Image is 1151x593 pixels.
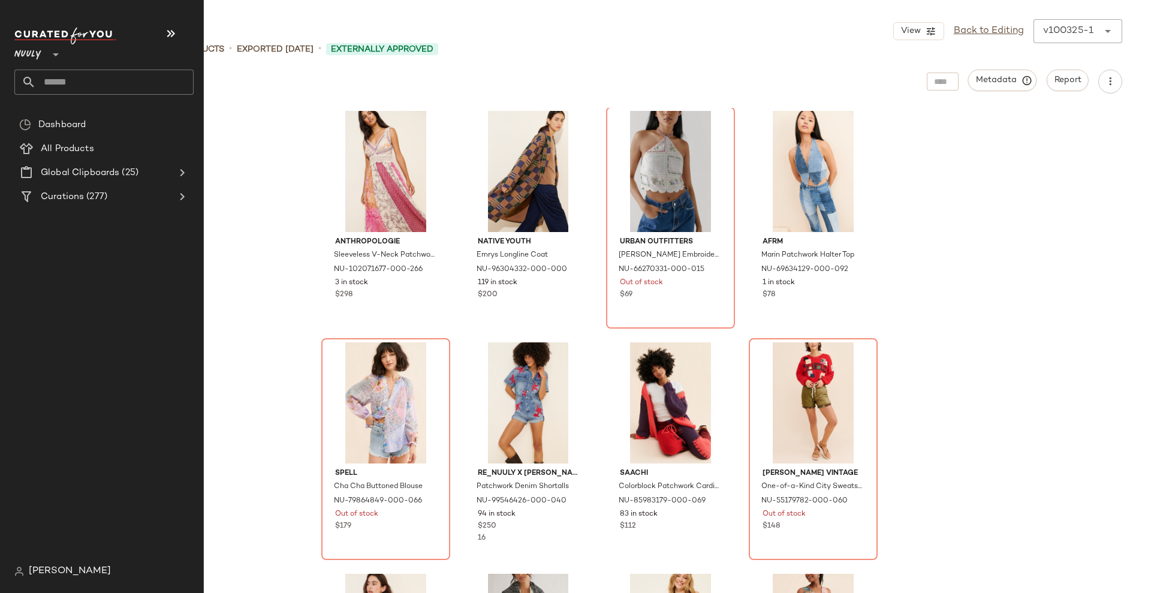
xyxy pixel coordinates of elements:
span: Emrys Longline Coat [477,250,548,261]
span: Native Youth [478,237,579,248]
img: 66270331_015_b [610,111,731,232]
span: Dashboard [38,118,86,132]
span: View [900,26,920,36]
span: Saachi [620,468,721,479]
span: Metadata [975,75,1030,86]
span: NU-102071677-000-266 [334,264,423,275]
span: $200 [478,290,498,300]
img: 85983179_069_b [610,342,731,463]
span: Anthropologie [335,237,436,248]
img: 55179782_060_b [753,342,873,463]
span: NU-69634129-000-092 [761,264,848,275]
span: (277) [84,190,107,204]
span: 16 [478,534,486,542]
span: $69 [620,290,632,300]
span: Out of stock [620,278,663,288]
span: [PERSON_NAME] [29,564,111,579]
img: svg%3e [14,567,24,576]
span: $298 [335,290,352,300]
span: $148 [763,521,780,532]
span: Out of stock [763,509,806,520]
span: Nuuly [14,41,41,62]
span: NU-85983179-000-069 [619,496,706,507]
img: 96304332_000_b [468,111,589,232]
span: Patchwork Denim Shortalls [477,481,569,492]
span: All Products [41,142,94,156]
span: NU-99546426-000-040 [477,496,567,507]
span: $78 [763,290,775,300]
span: $179 [335,521,351,532]
span: Cha Cha Buttoned Blouse [334,481,423,492]
span: Colorblock Patchwork Cardigan [619,481,720,492]
span: Spell [335,468,436,479]
span: NU-66270331-000-015 [619,264,704,275]
span: (25) [119,166,138,180]
span: 1 in stock [763,278,795,288]
span: 94 in stock [478,509,516,520]
img: 69634129_092_b4 [753,111,873,232]
span: $250 [478,521,496,532]
img: 102071677_266_b [326,111,446,232]
a: Back to Editing [954,24,1024,38]
button: View [893,22,944,40]
button: Report [1047,70,1089,91]
span: Sleeveless V-Neck Patchwork Maxi Dress [334,250,435,261]
button: Metadata [968,70,1037,91]
p: Exported [DATE] [237,43,314,56]
div: v100325-1 [1043,24,1093,38]
span: $112 [620,521,636,532]
span: Marin Patchwork Halter Top [761,250,854,261]
img: cfy_white_logo.C9jOOHJF.svg [14,28,116,44]
img: 99546426_040_b [468,342,589,463]
span: 3 in stock [335,278,368,288]
span: Externally Approved [331,43,433,56]
span: AFRM [763,237,864,248]
span: Curations [41,190,84,204]
span: NU-79864849-000-066 [334,496,422,507]
span: [PERSON_NAME] Vintage [763,468,864,479]
span: Global Clipboards [41,166,119,180]
span: • [318,42,321,56]
span: NU-96304332-000-000 [477,264,567,275]
span: NU-55179782-000-060 [761,496,848,507]
span: 83 in stock [620,509,658,520]
span: Out of stock [335,509,378,520]
span: 119 in stock [478,278,517,288]
span: Report [1054,76,1081,85]
span: Urban Outfitters [620,237,721,248]
span: [PERSON_NAME] Embroidered Top [619,250,720,261]
span: Re_Nuuly x [PERSON_NAME] Fix [478,468,579,479]
span: • [229,42,232,56]
img: svg%3e [19,119,31,131]
img: 79864849_066_b3 [326,342,446,463]
span: One-of-a-Kind City Sweatshirt [761,481,863,492]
